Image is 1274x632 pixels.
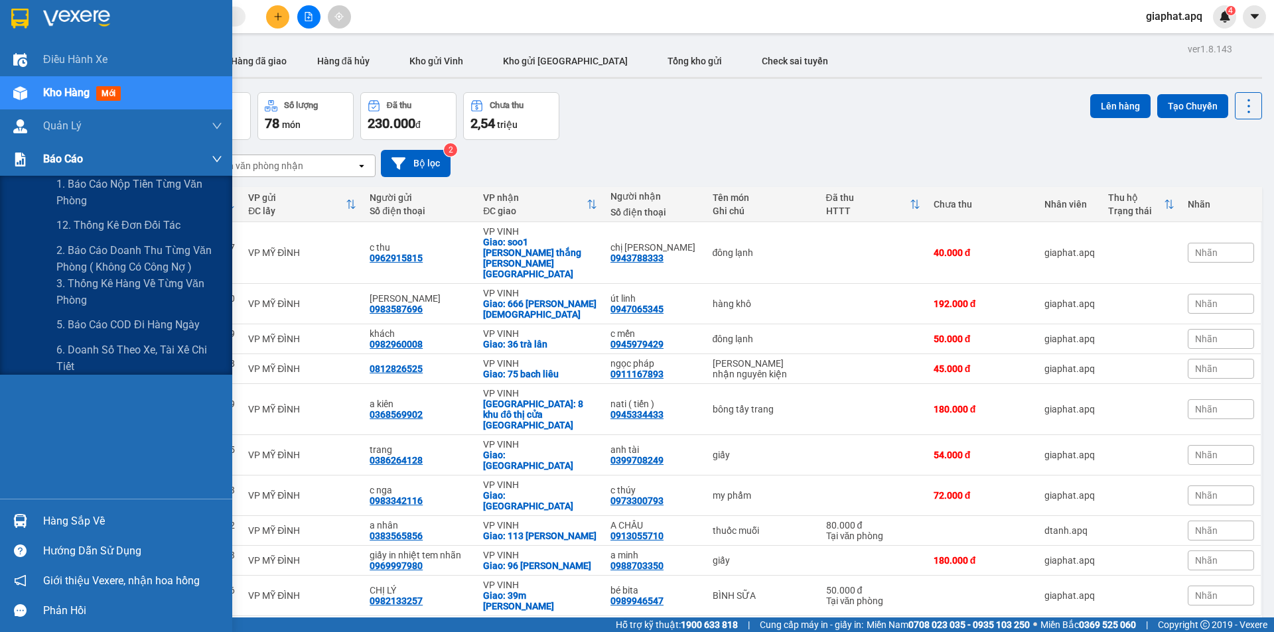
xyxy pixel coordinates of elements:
img: warehouse-icon [13,86,27,100]
button: Bộ lọc [381,150,451,177]
th: Toggle SortBy [819,187,927,222]
div: VP MỸ ĐÌNH [248,247,356,258]
div: Giao: 39m lê hồng phong [483,590,597,611]
span: triệu [497,119,518,130]
div: Hàng sắp về [43,511,222,531]
div: Tại văn phòng [826,531,920,541]
div: Chọn văn phòng nhận [212,159,303,172]
span: Nhãn [1195,450,1218,460]
div: Giao: chợ vinh [483,450,597,471]
div: 0812826525 [370,363,423,374]
div: VP VINH [483,358,597,369]
button: Tạo Chuyến [1157,94,1228,118]
span: plus [273,12,283,21]
span: caret-down [1249,11,1261,23]
div: VP VINH [483,439,597,450]
span: down [212,154,222,164]
button: file-add [297,5,320,29]
div: giaphat.apq [1044,298,1095,309]
button: aim [328,5,351,29]
div: dtanh.apq [1044,525,1095,536]
div: ver 1.8.143 [1188,42,1232,56]
div: khách [370,328,470,339]
span: question-circle [14,544,27,557]
sup: 2 [444,143,457,157]
div: a minh [610,550,699,560]
div: 0982133257 [370,596,423,606]
div: Thu hộ [1108,192,1164,203]
div: 0982960008 [370,339,423,349]
div: c nga [370,485,470,495]
span: Báo cáo [43,151,83,167]
div: VP MỸ ĐÌNH [248,490,356,501]
div: ĐC giao [483,206,587,216]
div: Trạng thái [1108,206,1164,216]
span: file-add [304,12,313,21]
div: VP MỸ ĐÌNH [248,404,356,414]
span: 78 [265,115,279,131]
div: 54.000 đ [934,450,1031,460]
span: down [212,121,222,131]
div: c thúy [610,485,699,495]
span: 1. Báo cáo nộp tiền từng văn phòng [56,176,222,209]
div: nati ( tiến ) [610,399,699,409]
span: Nhãn [1195,363,1218,374]
div: giaphat.apq [1044,363,1095,374]
div: 0368569902 [370,409,423,420]
div: Giao: 75 bach liêu [483,369,597,379]
span: Nhãn [1195,490,1218,501]
div: VP MỸ ĐÌNH [248,298,356,309]
div: VP MỸ ĐÌNH [248,525,356,536]
span: Check sai tuyến [762,56,828,66]
div: Người nhận [610,191,699,202]
div: VP VINH [483,226,597,237]
div: VP VINH [483,520,597,531]
div: hàng khô [713,298,813,309]
div: VP gửi [248,192,346,203]
img: warehouse-icon [13,514,27,528]
div: my phẩm [713,490,813,501]
div: thanh xuân [370,293,470,304]
div: Ghi chú [713,206,813,216]
sup: 4 [1226,6,1236,15]
div: VP MỸ ĐÌNH [248,450,356,460]
div: Số điện thoại [370,206,470,216]
div: 72.000 đ [934,490,1031,501]
img: solution-icon [13,153,27,166]
div: c thu [370,242,470,253]
div: 0945979429 [610,339,664,349]
div: anh tài [610,444,699,455]
button: plus [266,5,289,29]
div: 0983342116 [370,495,423,506]
div: 0989946547 [610,596,664,606]
div: giaphat.apq [1044,404,1095,414]
div: VP MỸ ĐÌNH [248,590,356,601]
span: 5. Báo cáo COD đi hàng ngày [56,316,200,333]
strong: 0708 023 035 - 0935 103 250 [908,619,1030,630]
div: 0973300793 [610,495,664,506]
div: Tên món [713,192,813,203]
div: Hướng dẫn sử dụng [43,541,222,561]
span: Hỗ trợ kỹ thuật: [616,617,738,632]
strong: 0369 525 060 [1079,619,1136,630]
button: Đã thu230.000đ [360,92,457,140]
div: bông tẩy trang [713,404,813,414]
span: 4 [1228,6,1233,15]
span: 2. Báo cáo doanh thu từng văn phòng ( không có công nợ ) [56,242,222,275]
span: Điều hành xe [43,51,107,68]
span: Nhãn [1195,555,1218,566]
div: Nhãn [1188,199,1254,210]
span: Nhãn [1195,247,1218,258]
img: warehouse-icon [13,119,27,133]
div: 0988703350 [610,560,664,571]
span: Tổng kho gửi [668,56,722,66]
img: warehouse-icon [13,53,27,67]
img: logo-vxr [11,9,29,29]
div: Đã thu [387,101,411,110]
div: VP VINH [483,479,597,490]
span: đ [415,119,421,130]
div: 50.000 đ [826,585,920,596]
div: a nhân [370,520,470,531]
span: Nhãn [1195,334,1218,344]
th: Toggle SortBy [476,187,604,222]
